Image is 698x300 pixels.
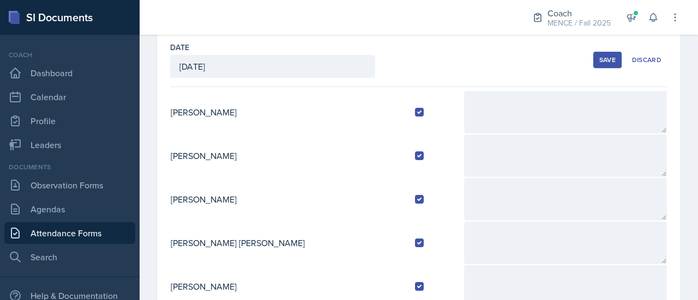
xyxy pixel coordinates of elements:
a: Observation Forms [4,174,135,196]
label: Date [170,42,189,53]
td: [PERSON_NAME] [170,134,406,177]
div: Discard [632,56,661,64]
div: MENCE / Fall 2025 [547,17,611,29]
a: Calendar [4,86,135,108]
a: Profile [4,110,135,132]
div: Coach [547,7,611,20]
div: Coach [4,50,135,60]
a: Dashboard [4,62,135,84]
div: Documents [4,162,135,172]
td: [PERSON_NAME] [170,177,406,221]
a: Search [4,246,135,268]
button: Discard [626,52,667,68]
td: [PERSON_NAME] [170,90,406,134]
td: [PERSON_NAME] [PERSON_NAME] [170,221,406,265]
a: Attendance Forms [4,222,135,244]
a: Agendas [4,198,135,220]
a: Leaders [4,134,135,156]
div: Save [599,56,616,64]
button: Save [593,52,622,68]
